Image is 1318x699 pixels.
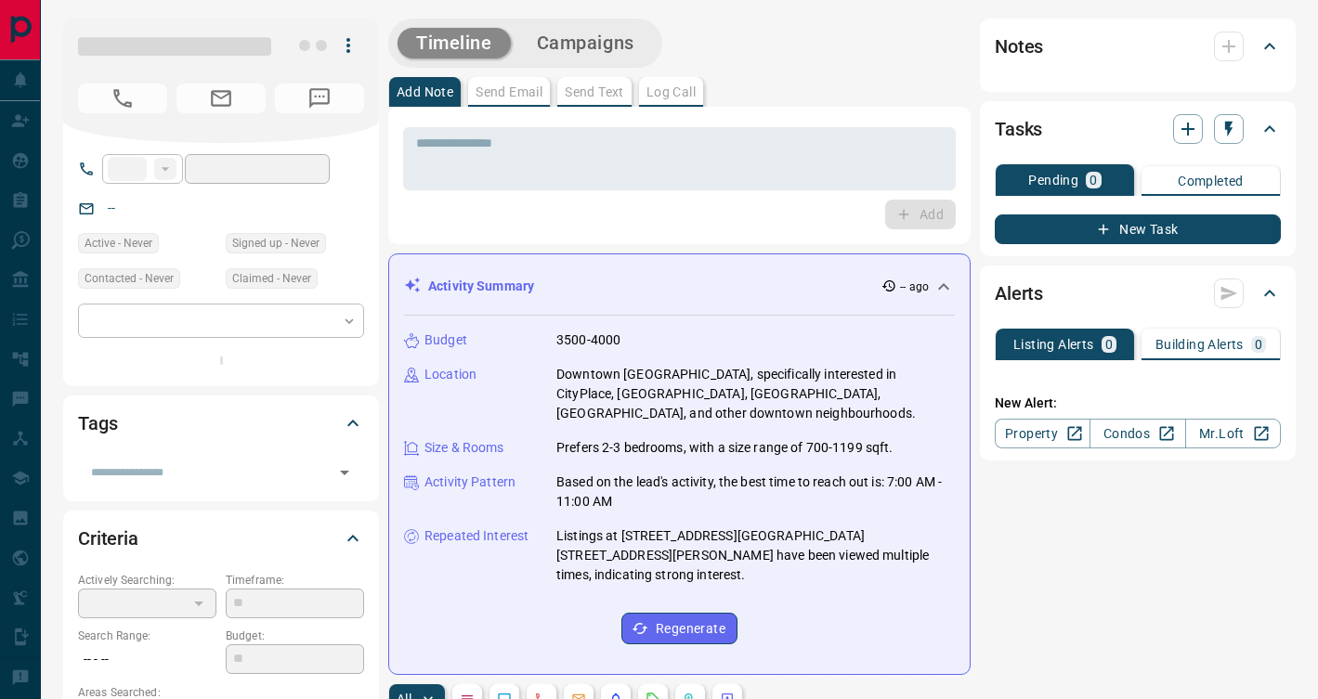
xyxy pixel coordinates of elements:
span: Claimed - Never [232,269,311,288]
span: Active - Never [85,234,152,252]
p: Building Alerts [1155,338,1244,351]
div: Criteria [78,516,364,561]
div: Activity Summary-- ago [404,269,955,304]
p: 0 [1255,338,1262,351]
p: New Alert: [995,394,1281,413]
button: Campaigns [518,28,653,58]
p: Completed [1178,175,1244,188]
p: Repeated Interest [424,526,529,546]
div: Tags [78,401,364,446]
span: No Number [78,84,167,113]
span: No Number [275,84,364,113]
p: Listings at [STREET_ADDRESS][GEOGRAPHIC_DATA][STREET_ADDRESS][PERSON_NAME] have been viewed multi... [556,526,955,585]
p: Location [424,365,476,384]
p: Activity Pattern [424,472,515,492]
div: Tasks [995,107,1281,151]
div: Notes [995,24,1281,69]
span: Contacted - Never [85,269,174,288]
button: Timeline [398,28,511,58]
p: Pending [1028,174,1078,187]
p: Listing Alerts [1013,338,1094,351]
span: No Email [176,84,266,113]
button: Open [332,460,358,485]
p: Downtown [GEOGRAPHIC_DATA], specifically interested in CityPlace, [GEOGRAPHIC_DATA], [GEOGRAPHIC_... [556,365,955,423]
h2: Alerts [995,278,1043,308]
p: Search Range: [78,628,216,644]
p: 0 [1090,174,1097,187]
p: Activity Summary [428,277,534,296]
p: 0 [1105,338,1113,351]
p: Budget [424,330,467,350]
button: Regenerate [621,613,737,644]
p: -- - -- [78,644,216,675]
a: Property [995,419,1090,448]
p: Based on the lead's activity, the best time to reach out is: 7:00 AM - 11:00 AM [556,472,955,511]
button: New Task [995,214,1281,244]
span: Signed up - Never [232,234,320,252]
p: Timeframe: [226,572,364,589]
h2: Notes [995,32,1043,61]
p: Size & Rooms [424,438,504,458]
div: Alerts [995,271,1281,316]
a: -- [108,201,115,215]
p: 3500-4000 [556,330,620,350]
h2: Tasks [995,114,1042,144]
p: Prefers 2-3 bedrooms, with a size range of 700-1199 sqft. [556,438,894,458]
p: Actively Searching: [78,572,216,589]
h2: Tags [78,408,117,438]
p: -- ago [900,278,929,295]
p: Budget: [226,628,364,644]
h2: Criteria [78,524,138,553]
a: Condos [1090,419,1185,448]
p: Add Note [397,85,453,98]
a: Mr.Loft [1185,419,1281,448]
